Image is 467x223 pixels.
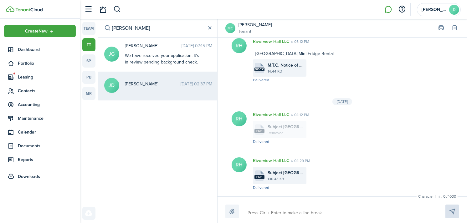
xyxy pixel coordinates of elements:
[253,185,269,190] span: Delivered
[397,4,408,15] button: Open resource center
[18,60,76,67] span: Portfolio
[449,5,459,15] avatar-text: D
[253,48,417,59] div: [GEOGRAPHIC_DATA] Mini Fridge Rental
[239,22,272,28] a: [PERSON_NAME]
[268,176,305,182] file-size: 130.43 KB
[422,8,447,12] span: DeAnna
[18,156,76,163] span: Reports
[125,81,181,87] span: Jeff Depalma
[98,19,217,37] input: search
[290,158,310,164] time: 04:29 PM
[82,54,95,68] a: sp
[207,25,213,32] button: Clear
[82,22,95,35] a: team
[18,46,76,53] span: Dashboard
[253,111,290,118] p: Riverview Hall LLC
[104,47,119,62] avatar-text: JG
[125,52,203,65] div: We have received your application. It’s in review pending background check.
[82,71,95,84] a: pb
[97,2,109,18] a: Notifications
[181,81,212,87] time: [DATE] 02:37 PM
[18,129,76,135] span: Calendar
[268,170,305,176] span: Subject [GEOGRAPHIC_DATA] – Move-Out Information & Inspection S (1).pdf
[417,194,458,199] small: Character limit: 0 / 1000
[104,78,119,93] avatar-text: JD
[182,43,212,49] time: [DATE] 07:15 PM
[450,24,459,33] button: Delete
[4,43,76,56] a: Dashboard
[232,157,247,172] avatar-text: RH
[83,3,95,15] button: Open sidebar
[113,4,121,15] button: Search
[332,98,352,105] div: [DATE]
[25,29,48,33] span: Create New
[4,154,76,166] a: Reports
[18,101,76,108] span: Accounting
[290,39,309,44] time: 05:12 PM
[254,175,264,179] file-extension: pdf
[290,112,309,118] time: 04:12 PM
[268,68,305,74] file-size: 14.44 KB
[15,8,43,12] img: TenantCloud
[268,62,305,68] span: M.T.C. Notice of Past Due Rent.docx
[18,115,76,122] span: Maintenance
[253,139,269,144] span: Delivered
[6,6,14,12] img: TenantCloud
[82,87,95,100] a: mr
[232,38,247,53] avatar-text: RH
[437,24,446,33] button: Print
[18,74,76,80] span: Leasing
[253,38,290,45] p: Riverview Hall LLC
[253,77,269,83] span: Delivered
[82,38,95,51] a: tt
[253,157,290,164] p: Riverview Hall LLC
[232,111,247,126] avatar-text: RH
[18,173,40,180] span: Downloads
[254,63,264,73] file-icon: File
[125,43,182,49] span: Jeff Garrison
[225,23,235,33] a: MC
[18,143,76,149] span: Documents
[254,170,264,181] file-icon: File
[239,28,272,35] a: Tenant
[4,25,76,37] button: Open menu
[103,24,112,33] button: Search
[254,68,264,71] file-extension: docx
[18,88,76,94] span: Contacts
